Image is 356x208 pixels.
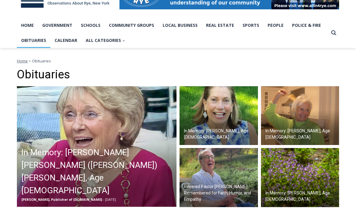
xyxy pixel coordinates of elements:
[263,18,288,33] a: People
[145,58,292,75] a: Intern @ [DOMAIN_NAME]
[17,86,176,207] img: Obituary - Maureen Catherine Devlin Koecheler
[261,86,339,145] img: Obituary - Barbara defrondeville
[105,18,158,33] a: Community Groups
[50,33,81,48] a: Calendar
[17,86,176,207] a: In Memory: [PERSON_NAME] [PERSON_NAME] ([PERSON_NAME]) [PERSON_NAME], Age [DEMOGRAPHIC_DATA] [PER...
[180,148,258,207] img: Obituary - Donald Poole - 2
[38,18,77,33] a: Government
[17,68,339,82] h1: Obituaries
[180,86,258,145] img: Obituary - Maryanne Bardwil Lynch IMG_5518
[180,86,258,145] a: In Memory: [PERSON_NAME], Age [DEMOGRAPHIC_DATA]
[17,33,50,48] a: Obituaries
[81,33,129,48] button: Child menu of All Categories
[261,86,339,145] a: In Memory: [PERSON_NAME], Age [DEMOGRAPHIC_DATA]
[261,148,339,207] a: In Memory: [PERSON_NAME], Age [DEMOGRAPHIC_DATA]
[21,197,102,202] span: [PERSON_NAME], Publisher of [DOMAIN_NAME]
[32,58,51,64] span: Obituaries
[0,61,61,75] a: Open Tues. - Sun. [PHONE_NUMBER]
[21,146,175,197] h2: In Memory: [PERSON_NAME] [PERSON_NAME] ([PERSON_NAME]) [PERSON_NAME], Age [DEMOGRAPHIC_DATA]
[265,190,338,203] h2: In Memory: [PERSON_NAME], Age [DEMOGRAPHIC_DATA]
[17,58,28,64] a: Home
[261,148,339,207] img: (PHOTO: Kim Eierman of EcoBeneficial designed and oversaw the installation of native plant beds f...
[152,0,285,58] div: "I learned about the history of a place I’d honestly never considered even as a resident of [GEOG...
[105,197,116,202] span: [DATE]
[29,58,31,64] span: >
[158,60,280,74] span: Intern @ [DOMAIN_NAME]
[77,18,105,33] a: Schools
[184,128,256,140] h2: In Memory: [PERSON_NAME], Age [DEMOGRAPHIC_DATA]
[17,18,38,33] a: Home
[158,18,202,33] a: Local Business
[184,184,256,203] h2: Revered Pastor [PERSON_NAME] Remembered for Faith, Humor, and Empathy
[2,62,59,85] span: Open Tues. - Sun. [PHONE_NUMBER]
[288,18,325,33] a: Police & Fire
[202,18,238,33] a: Real Estate
[265,128,338,140] h2: In Memory: [PERSON_NAME], Age [DEMOGRAPHIC_DATA]
[17,18,328,48] nav: Primary Navigation
[62,38,86,72] div: Located at [STREET_ADDRESS][PERSON_NAME]
[328,27,339,38] button: View Search Form
[238,18,263,33] a: Sports
[180,148,258,207] a: Revered Pastor [PERSON_NAME] Remembered for Faith, Humor, and Empathy
[103,197,104,202] span: -
[17,58,339,64] nav: Breadcrumbs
